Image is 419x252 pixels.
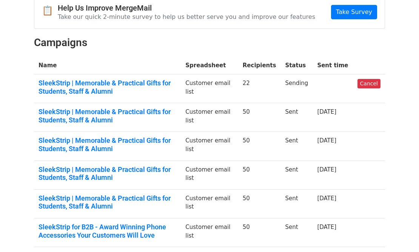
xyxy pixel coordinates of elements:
h2: Campaigns [34,36,385,49]
td: Sending [280,74,313,103]
h4: Help Us Improve MergeMail [58,3,315,12]
td: Customer email list [181,218,238,247]
td: 50 [238,132,281,161]
a: SleekStrip | Memorable & Practical Gifts for Students, Staff & Alumni [39,194,176,210]
td: 22 [238,74,281,103]
td: 50 [238,161,281,189]
td: Sent [280,161,313,189]
a: SleekStrip | Memorable & Practical Gifts for Students, Staff & Alumni [39,136,176,153]
th: Status [280,57,313,74]
td: 50 [238,103,281,132]
a: SleekStrip | Memorable & Practical Gifts for Students, Staff & Alumni [39,79,176,95]
td: 50 [238,189,281,218]
a: [DATE] [317,195,336,202]
p: Take our quick 2-minute survey to help us better serve you and improve our features [58,13,315,21]
td: Customer email list [181,103,238,132]
td: Customer email list [181,189,238,218]
th: Name [34,57,181,74]
a: [DATE] [317,224,336,230]
th: Recipients [238,57,281,74]
th: Spreadsheet [181,57,238,74]
td: Customer email list [181,74,238,103]
a: Take Survey [331,5,377,19]
td: Customer email list [181,161,238,189]
a: [DATE] [317,108,336,115]
a: SleekStrip | Memorable & Practical Gifts for Students, Staff & Alumni [39,108,176,124]
td: Sent [280,218,313,247]
a: [DATE] [317,166,336,173]
td: Sent [280,103,313,132]
a: [DATE] [317,137,336,144]
iframe: Chat Widget [381,216,419,252]
td: Customer email list [181,132,238,161]
a: SleekStrip for B2B - Award Winning Phone Accessories Your Customers Will Love [39,223,176,239]
td: 50 [238,218,281,247]
td: Sent [280,189,313,218]
span: 📋 [42,5,58,16]
td: Sent [280,132,313,161]
a: Cancel [357,79,380,88]
th: Sent time [313,57,353,74]
a: SleekStrip | Memorable & Practical Gifts for Students, Staff & Alumni [39,165,176,182]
